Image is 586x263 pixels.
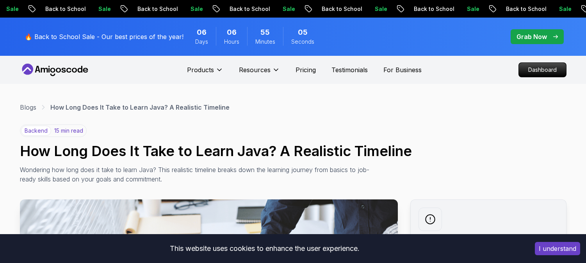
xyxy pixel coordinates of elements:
a: Pricing [296,65,316,75]
span: Seconds [291,38,314,46]
p: Grab Now [517,32,547,41]
span: Minutes [255,38,275,46]
p: 15 min read [54,127,83,135]
p: Resources [239,65,271,75]
p: Sale [276,5,301,13]
button: Products [187,65,223,81]
p: Sale [369,5,394,13]
button: Resources [239,65,280,81]
span: 55 Minutes [260,27,270,38]
p: Back to School [131,5,184,13]
p: Sale [184,5,209,13]
p: Back to School [223,5,276,13]
span: 6 Hours [227,27,237,38]
span: 6 Days [197,27,207,38]
p: Products [187,65,214,75]
p: Sale [461,5,486,13]
p: Sale [92,5,117,13]
p: Back to School [315,5,369,13]
button: Accept cookies [535,242,580,255]
p: Dashboard [519,63,566,77]
a: Blogs [20,103,36,112]
span: Hours [224,38,239,46]
a: Testimonials [331,65,368,75]
p: How Long Does It Take to Learn Java? A Realistic Timeline [50,103,230,112]
p: backend [21,126,51,136]
h1: How Long Does It Take to Learn Java? A Realistic Timeline [20,143,566,159]
p: Sale [553,5,578,13]
p: Back to School [500,5,553,13]
p: Back to School [39,5,92,13]
p: Wondering how long does it take to learn Java? This realistic timeline breaks down the learning j... [20,165,370,184]
p: 🔥 Back to School Sale - Our best prices of the year! [25,32,183,41]
div: This website uses cookies to enhance the user experience. [6,240,523,257]
a: Dashboard [518,62,566,77]
span: Days [195,38,208,46]
a: For Business [383,65,422,75]
span: 5 Seconds [298,27,308,38]
p: Back to School [408,5,461,13]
